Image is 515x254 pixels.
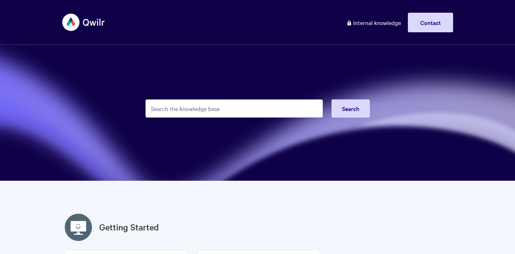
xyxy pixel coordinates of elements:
[341,13,406,32] a: Internal knowledge
[99,221,159,234] a: Getting Started
[342,105,359,112] span: Search
[332,99,370,118] button: Search
[62,9,105,36] img: Qwilr Help Center
[145,99,323,118] input: Search the knowledge base
[408,13,453,32] a: Contact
